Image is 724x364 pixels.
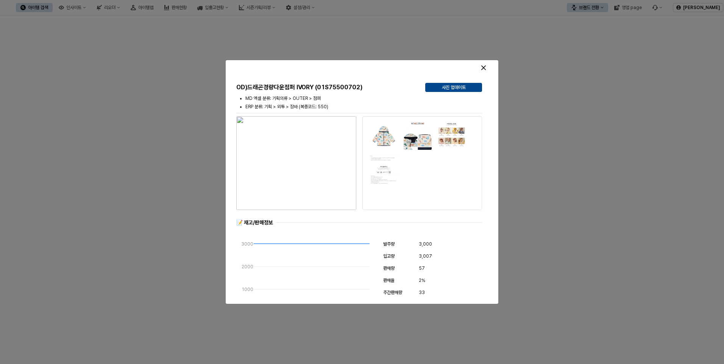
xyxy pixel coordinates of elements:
li: ERP 분류: 기획 > 외투 > 잠바 (복종코드: 550) [245,103,482,110]
span: 판매율 [383,278,395,283]
h5: OD)드래곤경량다운점퍼 IVORY (01S75500702) [236,84,419,91]
span: 주간판매량 [383,290,402,295]
span: 3,000 [419,240,432,248]
li: MD 엑셀 분류: 기획의류 > OUTER > 점퍼 [245,95,482,102]
span: 3,007 [419,252,432,260]
p: 사진 업데이트 [442,84,466,90]
button: 사진 업데이트 [425,83,482,92]
span: 발주량 [383,241,395,247]
span: 판매량 [383,266,395,271]
div: 📝 재고/판매정보 [236,219,273,226]
span: 33 [419,289,425,296]
span: 57 [419,264,425,272]
button: Close [477,62,490,74]
span: 2% [419,277,425,284]
span: 입고량 [383,254,395,259]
